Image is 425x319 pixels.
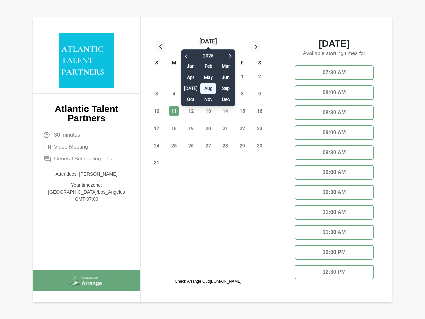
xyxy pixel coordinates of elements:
span: Wednesday, August 27, 2025 [204,141,213,150]
div: S [251,59,268,68]
span: Monday, August 25, 2025 [169,141,179,150]
span: Thursday, August 14, 2025 [221,106,230,116]
span: Tuesday, August 26, 2025 [186,141,196,150]
span: Saturday, August 2, 2025 [255,72,264,81]
p: Atlantic Talent Partners [43,104,130,123]
span: Saturday, August 9, 2025 [255,89,264,98]
span: Wednesday, August 20, 2025 [204,124,213,133]
span: Friday, August 1, 2025 [238,72,247,81]
span: Saturday, August 30, 2025 [255,141,264,150]
span: Sunday, August 24, 2025 [152,141,161,150]
span: Sunday, August 10, 2025 [152,106,161,116]
span: Saturday, August 23, 2025 [255,124,264,133]
p: Check Arrange Out! [175,279,241,284]
span: Video Meeting [54,143,88,151]
span: Friday, August 8, 2025 [238,89,247,98]
div: 11:00 AM [295,205,374,220]
div: M [165,59,183,68]
span: Sunday, August 31, 2025 [152,158,161,167]
p: Attendees: [PERSON_NAME] [43,171,130,178]
span: Friday, August 29, 2025 [238,141,247,150]
div: S [148,59,165,68]
span: [DATE] [289,39,379,48]
span: Monday, August 11, 2025 [169,106,179,116]
div: 07:30 AM [295,65,374,80]
div: 09:00 AM [295,125,374,140]
span: Thursday, August 21, 2025 [221,124,230,133]
p: Your timezone: [GEOGRAPHIC_DATA]/Los_Angeles GMT-07:00 [43,182,130,203]
span: Tuesday, August 19, 2025 [186,124,196,133]
div: 08:00 AM [295,85,374,100]
a: [DOMAIN_NAME] [210,279,242,284]
div: 10:30 AM [295,185,374,200]
span: 30 minutes [54,131,80,139]
div: 12:30 PM [295,265,374,279]
span: Tuesday, August 12, 2025 [186,106,196,116]
p: Available starting times for [289,48,379,60]
span: Wednesday, August 13, 2025 [204,106,213,116]
div: 10:00 AM [295,165,374,180]
span: Sunday, August 17, 2025 [152,124,161,133]
div: F [234,59,251,68]
div: [DATE] [199,37,217,46]
div: 08:30 AM [295,105,374,120]
span: Friday, August 22, 2025 [238,124,247,133]
span: Thursday, August 28, 2025 [221,141,230,150]
span: Saturday, August 16, 2025 [255,106,264,116]
div: 11:30 AM [295,225,374,240]
span: General Scheduling Link [54,155,112,163]
div: 12:00 PM [295,245,374,260]
span: Monday, August 18, 2025 [169,124,179,133]
div: 09:30 AM [295,145,374,160]
span: Sunday, August 3, 2025 [152,89,161,98]
span: Friday, August 15, 2025 [238,106,247,116]
span: Monday, August 4, 2025 [169,89,179,98]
